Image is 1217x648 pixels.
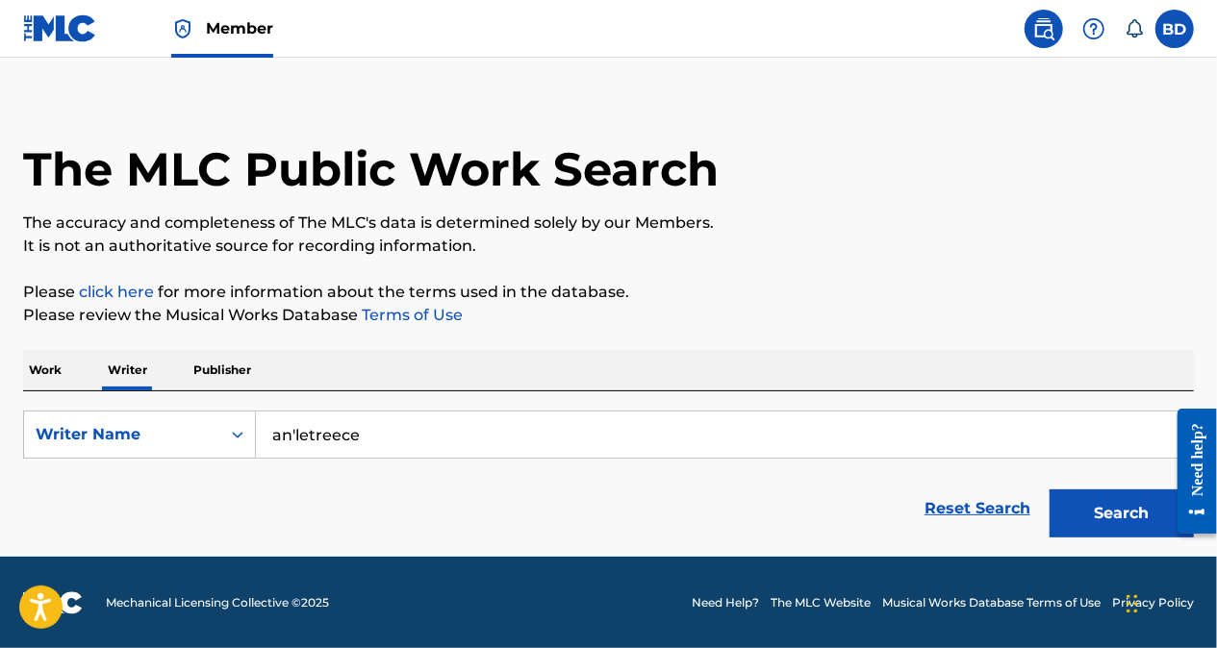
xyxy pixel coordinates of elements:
[23,304,1194,327] p: Please review the Musical Works Database
[171,17,194,40] img: Top Rightsholder
[23,411,1194,547] form: Search Form
[1025,10,1063,48] a: Public Search
[23,350,67,390] p: Work
[1082,17,1105,40] img: help
[23,140,719,198] h1: The MLC Public Work Search
[79,283,154,301] a: click here
[692,594,759,611] a: Need Help?
[23,235,1194,258] p: It is not an authoritative source for recording information.
[1032,17,1055,40] img: search
[1163,394,1217,549] iframe: Resource Center
[206,17,273,39] span: Member
[1075,10,1113,48] div: Help
[36,423,209,446] div: Writer Name
[23,14,97,42] img: MLC Logo
[188,350,257,390] p: Publisher
[1050,489,1194,537] button: Search
[23,281,1194,304] p: Please for more information about the terms used in the database.
[358,306,463,324] a: Terms of Use
[1121,556,1217,648] iframe: Chat Widget
[106,594,329,611] span: Mechanical Licensing Collective © 2025
[771,594,871,611] a: The MLC Website
[882,594,1101,611] a: Musical Works Database Terms of Use
[915,487,1040,530] a: Reset Search
[1127,575,1138,633] div: Drag
[1125,19,1144,38] div: Notifications
[102,350,153,390] p: Writer
[23,591,83,614] img: logo
[1155,10,1194,48] div: User Menu
[1112,594,1194,611] a: Privacy Policy
[23,212,1194,235] p: The accuracy and completeness of The MLC's data is determined solely by our Members.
